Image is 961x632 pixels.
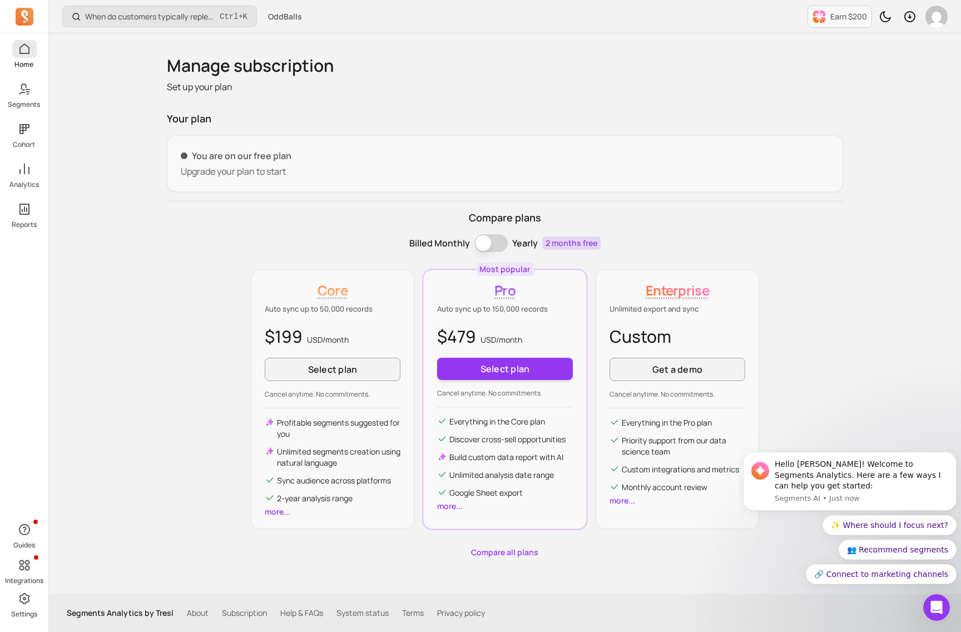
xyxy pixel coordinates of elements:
a: Get a demo [610,358,745,381]
a: Privacy policy [437,608,485,619]
p: Priority support from our data science team [622,435,745,457]
p: Custom integrations and metrics [622,464,739,475]
button: Select plan [437,358,573,380]
p: $479 [437,324,573,349]
kbd: K [243,12,247,21]
p: Unlimited analysis date range [449,470,554,481]
p: When do customers typically replenish a product? [85,11,215,22]
button: Toggle dark mode [874,6,896,28]
p: Set up your plan [167,80,843,93]
p: 2 months free [542,236,601,250]
span: + [220,11,247,22]
p: Earn $200 [830,11,867,22]
button: When do customers typically replenish a product?Ctrl+K [62,6,257,27]
img: avatar [925,6,948,28]
p: Your plan [167,111,843,126]
iframe: Intercom notifications message [739,449,961,626]
p: Cancel anytime. No commitments. [265,390,400,399]
p: Billed Monthly [409,236,470,250]
p: Reports [12,220,37,229]
p: Settings [11,610,37,619]
a: more... [610,495,635,506]
button: OddBalls [261,7,309,27]
p: Enterprise [610,282,745,299]
p: Core [265,282,400,299]
p: Everything in the Core plan [449,416,545,427]
p: 2-year analysis range [277,493,353,504]
p: Segments [8,100,41,109]
span: OddBalls [268,11,302,22]
p: Profitable segments suggested for you [277,417,400,440]
a: About [187,608,209,619]
a: more... [265,506,290,517]
a: System status [336,608,389,619]
p: Monthly account review [622,482,707,493]
p: You are on our free plan [181,149,829,162]
p: Compare plans [167,210,843,225]
a: more... [437,501,463,511]
p: Yearly [512,236,538,250]
p: Unlimited segments creation using natural language [277,446,400,468]
p: Unlimited export and sync [610,304,745,315]
p: Cohort [13,140,36,149]
button: Earn $200 [808,6,872,28]
span: USD/ month [307,334,349,345]
h1: Manage subscription [167,56,843,76]
p: Auto sync up to 50,000 records [265,304,400,315]
p: Segments Analytics by Tresl [67,608,174,619]
p: Google Sheet export [449,487,523,498]
p: Auto sync up to 150,000 records [437,304,573,315]
p: Home [15,60,34,69]
p: Integrations [5,576,43,585]
button: Guides [12,519,37,552]
a: Help & FAQs [280,608,323,619]
p: Pro [437,282,573,299]
a: Subscription [222,608,267,619]
span: USD/ month [481,334,522,345]
p: Most popular [480,264,531,275]
p: Cancel anytime. No commitments. [437,389,573,398]
button: Select plan [265,358,400,381]
p: Sync audience across platforms [277,475,391,486]
p: Everything in the Pro plan [622,417,712,428]
p: Custom [610,324,745,349]
p: Cancel anytime. No commitments. [610,390,745,399]
iframe: Intercom live chat [923,594,950,621]
kbd: Ctrl [220,11,239,22]
a: Compare all plans [167,547,843,558]
a: Terms [402,608,424,619]
p: $199 [265,324,400,349]
p: Upgrade your plan to start [181,165,829,178]
p: Build custom data report with AI [449,452,563,463]
p: Analytics [9,180,39,189]
p: Discover cross-sell opportunities [449,434,566,445]
p: Guides [13,541,35,550]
